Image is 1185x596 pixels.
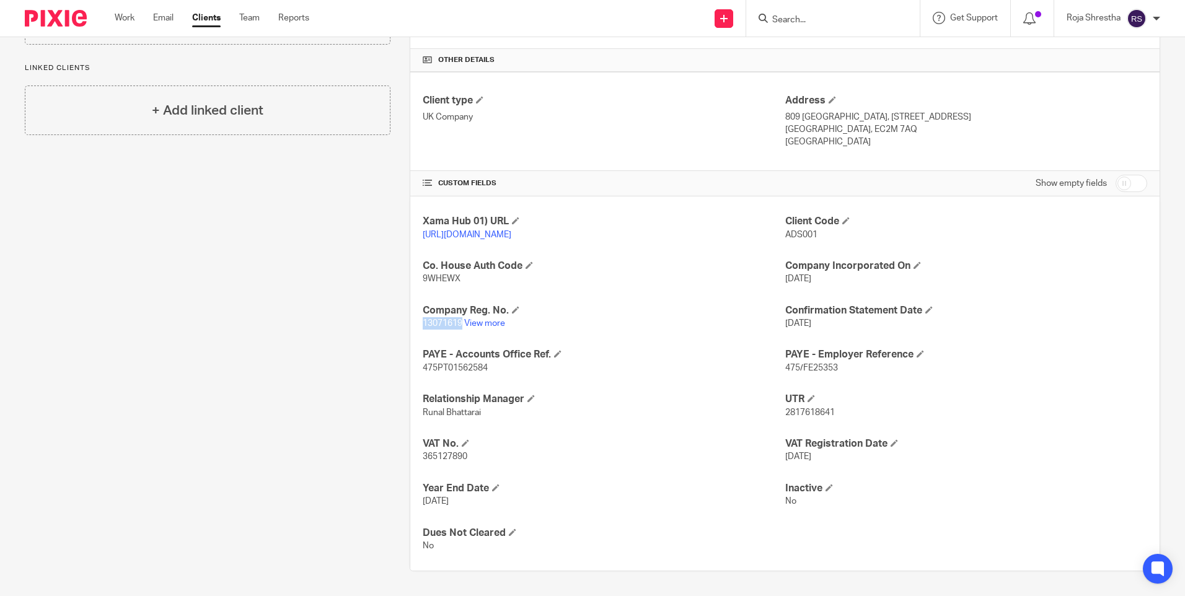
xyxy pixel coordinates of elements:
span: 2817618641 [785,408,835,417]
a: Reports [278,12,309,24]
span: 475PT01562584 [423,364,488,372]
h4: Year End Date [423,482,785,495]
span: 475/FE25353 [785,364,838,372]
a: Work [115,12,134,24]
h4: Company Incorporated On [785,260,1147,273]
span: Get Support [950,14,998,22]
h4: PAYE - Accounts Office Ref. [423,348,785,361]
span: [DATE] [423,497,449,506]
a: [URL][DOMAIN_NAME] [423,230,511,239]
h4: Confirmation Statement Date [785,304,1147,317]
a: Clients [192,12,221,24]
input: Search [771,15,883,26]
h4: Relationship Manager [423,393,785,406]
label: Show empty fields [1036,177,1107,190]
h4: PAYE - Employer Reference [785,348,1147,361]
img: svg%3E [1127,9,1147,28]
h4: Xama Hub 01) URL [423,215,785,228]
img: Pixie [25,10,87,27]
p: Roja Shrestha [1067,12,1121,24]
p: 809 [GEOGRAPHIC_DATA], [STREET_ADDRESS] [785,111,1147,123]
h4: Co. House Auth Code [423,260,785,273]
h4: CUSTOM FIELDS [423,178,785,188]
h4: VAT No. [423,437,785,450]
span: No [423,541,434,550]
p: [GEOGRAPHIC_DATA], EC2M 7AQ [785,123,1147,136]
p: [GEOGRAPHIC_DATA] [785,136,1147,148]
span: [DATE] [785,319,811,328]
span: Runal Bhattarai [423,408,481,417]
h4: Company Reg. No. [423,304,785,317]
a: Team [239,12,260,24]
span: ADS001 [785,230,817,239]
h4: Client type [423,94,785,107]
p: Linked clients [25,63,390,73]
span: Other details [438,55,495,65]
span: [DATE] [785,452,811,461]
p: UK Company [423,111,785,123]
h4: VAT Registration Date [785,437,1147,450]
a: Email [153,12,174,24]
span: 9WHEWX [423,274,460,283]
h4: + Add linked client [152,101,263,120]
h4: UTR [785,393,1147,406]
h4: Address [785,94,1147,107]
h4: Client Code [785,215,1147,228]
span: 365127890 [423,452,467,461]
h4: Dues Not Cleared [423,527,785,540]
a: View more [464,319,505,328]
span: [DATE] [785,274,811,283]
span: No [785,497,796,506]
h4: Inactive [785,482,1147,495]
span: 13071619 [423,319,462,328]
